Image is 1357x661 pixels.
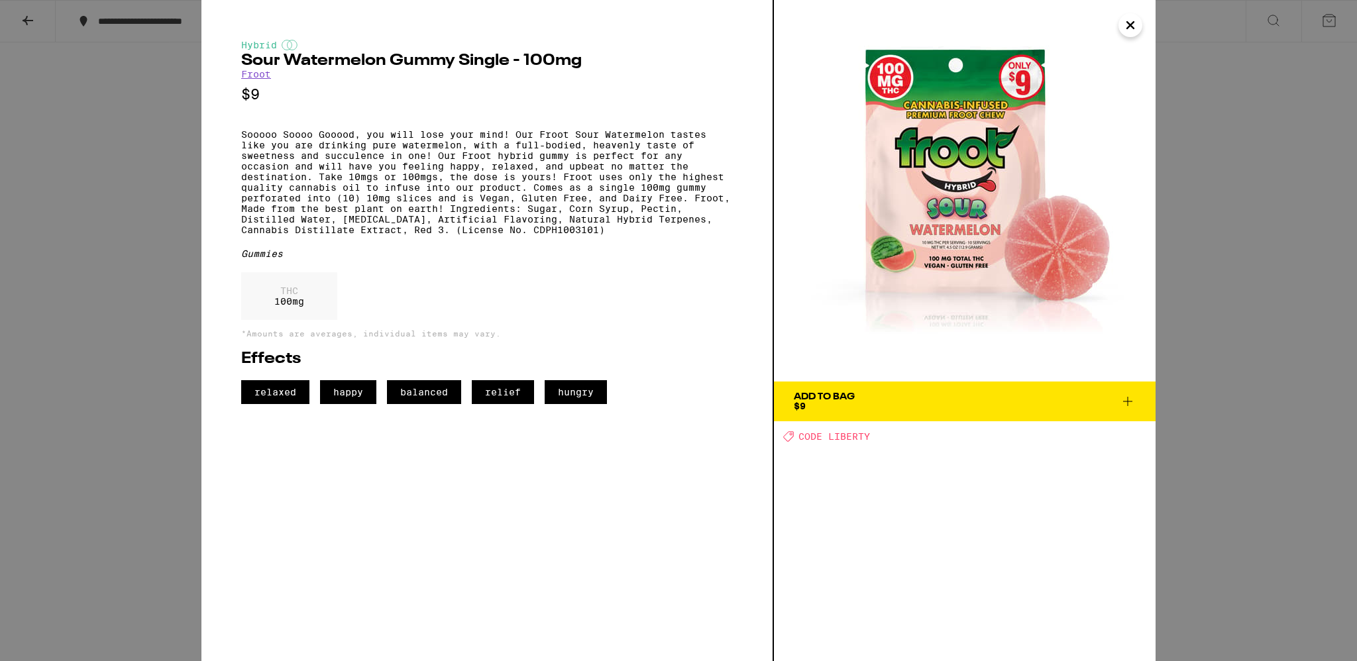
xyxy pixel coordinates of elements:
span: happy [320,380,376,404]
div: Add To Bag [794,392,855,401]
button: Add To Bag$9 [774,381,1156,421]
button: Close [1118,13,1142,37]
div: Hybrid [241,40,733,50]
span: CODE LIBERTY [798,431,870,442]
span: relaxed [241,380,309,404]
p: *Amounts are averages, individual items may vary. [241,329,733,338]
p: Sooooo Soooo Gooood, you will lose your mind! Our Froot Sour Watermelon tastes like you are drink... [241,129,733,235]
h2: Sour Watermelon Gummy Single - 100mg [241,53,733,69]
p: $9 [241,86,733,103]
div: 100 mg [241,272,337,320]
span: $9 [794,401,806,411]
span: Hi. Need any help? [8,9,95,20]
span: hungry [545,380,607,404]
span: relief [472,380,534,404]
a: Froot [241,69,271,79]
h2: Effects [241,351,733,367]
img: hybridColor.svg [282,40,298,50]
div: Gummies [241,248,733,259]
p: THC [274,285,304,296]
span: balanced [387,380,461,404]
